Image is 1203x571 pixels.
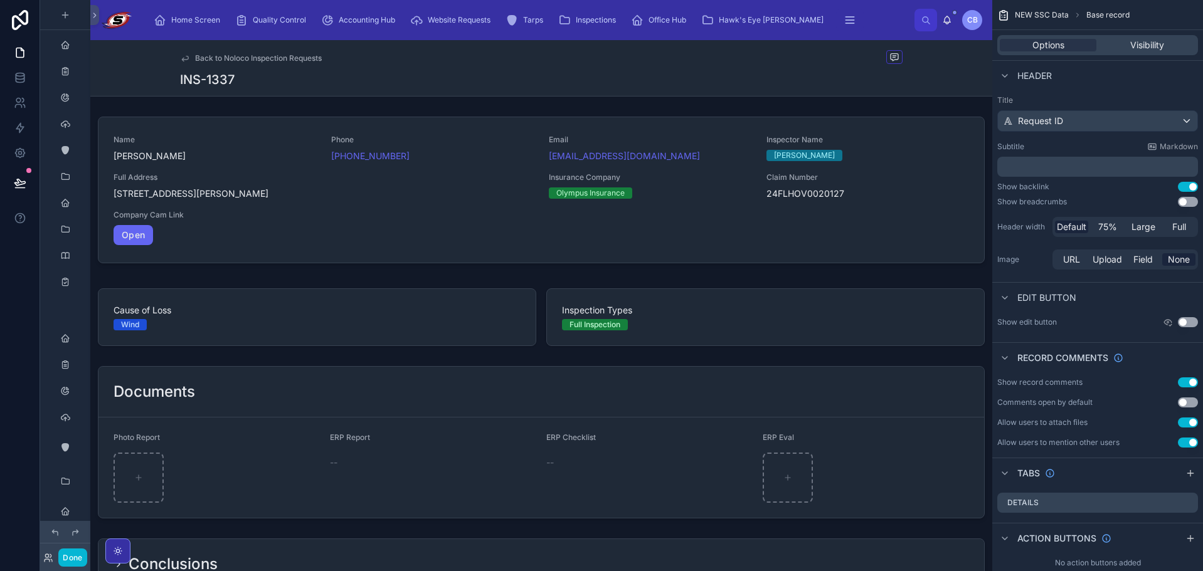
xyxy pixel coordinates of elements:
span: Office Hub [649,15,686,25]
a: Hawk's Eye [PERSON_NAME] [697,9,832,31]
h1: INS-1337 [180,71,235,88]
label: Details [1007,498,1039,508]
a: Office Hub [627,9,695,31]
span: Upload [1093,253,1122,266]
a: Website Requests [406,9,499,31]
button: Request ID [997,110,1198,132]
a: Tarps [502,9,552,31]
label: Subtitle [997,142,1024,152]
span: Hawk's Eye [PERSON_NAME] [719,15,824,25]
span: Visibility [1130,39,1164,51]
span: Tabs [1017,467,1040,479]
span: Home Screen [171,15,220,25]
div: Show record comments [997,377,1083,387]
span: Record comments [1017,352,1108,364]
span: Action buttons [1017,532,1096,545]
a: Inspections [554,9,625,31]
span: NEW SSC Data [1015,10,1069,20]
span: Options [1032,39,1064,51]
span: Back to Noloco Inspection Requests [195,53,322,63]
span: Inspections [576,15,616,25]
span: Field [1133,253,1153,266]
span: Accounting Hub [339,15,395,25]
span: Request ID [1018,115,1063,127]
span: Large [1131,221,1155,233]
span: Default [1057,221,1086,233]
div: scrollable content [144,6,914,34]
div: Allow users to mention other users [997,437,1120,448]
div: Allow users to attach files [997,417,1088,427]
div: Show breadcrumbs [997,197,1067,207]
span: Website Requests [428,15,490,25]
span: Tarps [523,15,543,25]
label: Title [997,95,1198,105]
span: Base record [1086,10,1130,20]
div: Show backlink [997,182,1049,192]
a: Markdown [1147,142,1198,152]
span: CB [967,15,978,25]
button: Done [58,548,87,567]
img: App logo [100,10,134,30]
label: Image [997,254,1047,265]
a: Accounting Hub [317,9,404,31]
span: 75% [1098,221,1117,233]
span: Edit button [1017,291,1076,304]
label: Header width [997,222,1047,232]
a: Home Screen [150,9,229,31]
span: URL [1063,253,1080,266]
span: Markdown [1160,142,1198,152]
label: Show edit button [997,317,1057,327]
div: scrollable content [997,157,1198,177]
span: None [1168,253,1190,266]
a: Quality Control [231,9,315,31]
span: Quality Control [253,15,306,25]
span: Header [1017,70,1052,82]
span: Full [1172,221,1186,233]
div: Comments open by default [997,397,1093,407]
a: Back to Noloco Inspection Requests [180,53,322,63]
